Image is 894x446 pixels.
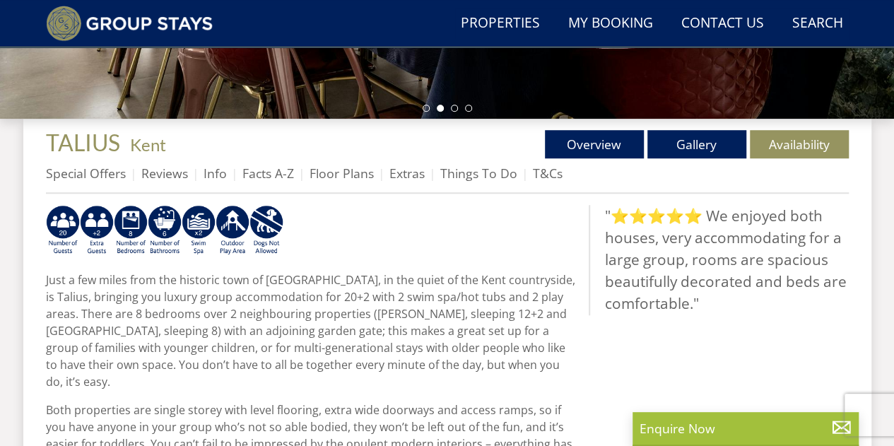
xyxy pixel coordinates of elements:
p: Enquire Now [640,419,852,438]
a: Facts A-Z [242,165,294,182]
a: TALIUS [46,129,124,156]
span: - [124,134,166,155]
a: Gallery [647,130,746,158]
a: Floor Plans [310,165,374,182]
a: Search [787,8,849,40]
a: Availability [750,130,849,158]
a: Kent [130,134,166,155]
a: Contact Us [676,8,770,40]
p: Just a few miles from the historic town of [GEOGRAPHIC_DATA], in the quiet of the Kent countrysid... [46,271,577,390]
a: My Booking [563,8,659,40]
img: AD_4nXe1hmHv4RwFZmJZoT7PU21_UdiT1KgGPh4q8mnJRrwVib1rpNG3PULgXhEdpKr8nEJZIBXjOu5x_-RPAN_1kgJuQCgcO... [46,205,80,256]
blockquote: "⭐⭐⭐⭐⭐ We enjoyed both houses, very accommodating for a large group, rooms are spacious beautiful... [589,205,849,315]
img: AD_4nXcRBbPULIn5uWZPhUFshrj6leEKSE2a97oUGBLoisWkbBwS7QHxGnr94hncuSwnZJ5BKcuF1MwX1tUQP-cM7ptSOHbYD... [114,205,148,256]
a: Properties [455,8,546,40]
a: Overview [545,130,644,158]
img: Group Stays [46,6,213,41]
span: TALIUS [46,129,120,156]
a: Special Offers [46,165,126,182]
img: AD_4nXdHjFzOSYbS3SNhuDwTmGwkNP1XVLDg9z-fI6vVI6srQi_7u4bAlTA62XdWUW8GnZsC_bxe10tBYUsJY93NBuuoeCW6f... [148,205,182,256]
a: Extras [389,165,425,182]
a: Info [204,165,227,182]
img: AD_4nXcOA-b_xATeUKCUe4qZmqHO3pzUWDfZno1bRbaJhEZZGKtyrKOH-jpsXEtAJPF0S1NXiDXUWNzkmCb9yYwCtVyH7FHze... [249,205,283,256]
a: Things To Do [440,165,517,182]
img: AD_4nXcszHP6uf5nEIQilZAA33SU5jgu-pZimQXvus351-bBn-aBBcqgRETjcw4GfmHcAr_6MkZFUQulOd2KMRB0PmdB0qqyF... [80,205,114,256]
a: T&Cs [533,165,563,182]
a: Reviews [141,165,188,182]
img: AD_4nXc4YvC-BTizVyATotoyVEfuUcZbpLw7vMeaKQ-ISqmA1lQGkjHUPmRb677xclegFG05apDxr_8yMiww5rYjVhgbd5hJt... [216,205,249,256]
img: AD_4nXcI2S45xASBCT8NuAScxkzBrb76qUx3UhjzbE6kMQ1bFklry0xg9ZgvJp3dpB7b2LCDaL5zC2ZO2ZUj_4S5xQTSKIkWh... [182,205,216,256]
